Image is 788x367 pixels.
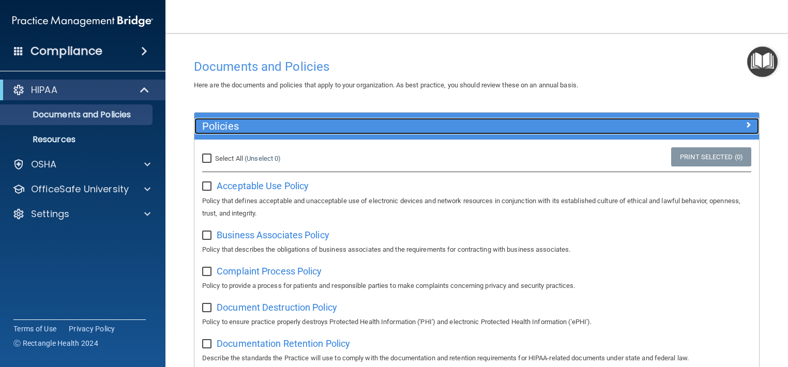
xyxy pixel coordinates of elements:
a: HIPAA [12,84,150,96]
p: HIPAA [31,84,57,96]
a: (Unselect 0) [245,155,281,162]
p: Describe the standards the Practice will use to comply with the documentation and retention requi... [202,352,751,364]
button: Open Resource Center [747,47,778,77]
p: Policy to ensure practice properly destroys Protected Health Information ('PHI') and electronic P... [202,316,751,328]
h4: Compliance [31,44,102,58]
input: Select All (Unselect 0) [202,155,214,163]
h4: Documents and Policies [194,60,760,73]
p: OfficeSafe University [31,183,129,195]
a: Policies [202,118,751,134]
p: Settings [31,208,69,220]
span: Documentation Retention Policy [217,338,350,349]
p: Policy to provide a process for patients and responsible parties to make complaints concerning pr... [202,280,751,292]
p: OSHA [31,158,57,171]
p: Policy that defines acceptable and unacceptable use of electronic devices and network resources i... [202,195,751,220]
a: Print Selected (0) [671,147,751,166]
a: Settings [12,208,150,220]
span: Business Associates Policy [217,230,329,240]
iframe: Drift Widget Chat Controller [610,310,776,350]
span: Here are the documents and policies that apply to your organization. As best practice, you should... [194,81,578,89]
p: Policy that describes the obligations of business associates and the requirements for contracting... [202,243,751,256]
p: Resources [7,134,148,145]
span: Document Destruction Policy [217,302,337,313]
a: OfficeSafe University [12,183,150,195]
span: Select All [215,155,243,162]
span: Acceptable Use Policy [217,180,309,191]
span: Ⓒ Rectangle Health 2024 [13,338,98,348]
p: Documents and Policies [7,110,148,120]
a: Terms of Use [13,324,56,334]
a: OSHA [12,158,150,171]
img: PMB logo [12,11,153,32]
h5: Policies [202,120,610,132]
a: Privacy Policy [69,324,115,334]
span: Complaint Process Policy [217,266,322,277]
